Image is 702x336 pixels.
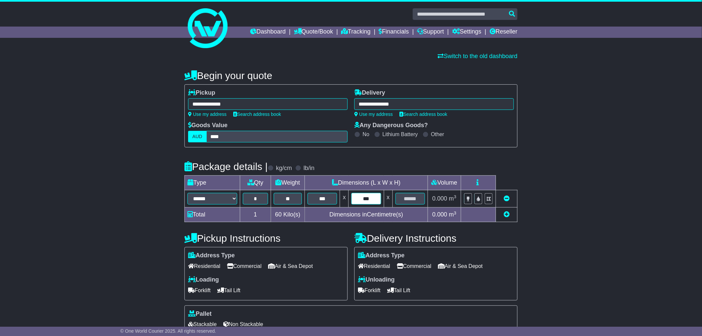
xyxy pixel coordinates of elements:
label: Delivery [354,89,385,97]
span: Tail Lift [387,285,410,295]
td: x [340,190,349,208]
td: Dimensions (L x W x H) [305,176,428,190]
a: Switch to the old dashboard [438,53,518,59]
h4: Pickup Instructions [184,233,348,244]
span: m [449,211,456,218]
sup: 3 [454,194,456,199]
label: No [363,131,369,137]
a: Use my address [354,112,393,117]
td: Weight [271,176,305,190]
a: Search address book [233,112,281,117]
h4: Begin your quote [184,70,518,81]
td: Kilo(s) [271,208,305,222]
td: Total [185,208,240,222]
a: Settings [452,27,481,38]
sup: 3 [454,210,456,215]
label: Goods Value [188,122,228,129]
label: Lithium Battery [383,131,418,137]
span: © One World Courier 2025. All rights reserved. [120,328,216,334]
label: AUD [188,131,207,142]
span: m [449,195,456,202]
label: Any Dangerous Goods? [354,122,428,129]
span: 0.000 [432,195,447,202]
span: Non Stackable [223,319,263,329]
a: Quote/Book [294,27,333,38]
span: Tail Lift [217,285,241,295]
h4: Package details | [184,161,268,172]
span: 60 [275,211,282,218]
span: Stackable [188,319,217,329]
label: Pallet [188,310,212,318]
td: Type [185,176,240,190]
label: Pickup [188,89,215,97]
label: lb/in [304,165,315,172]
a: Financials [379,27,409,38]
a: Reseller [490,27,518,38]
td: 1 [240,208,271,222]
a: Add new item [504,211,510,218]
span: Commercial [397,261,431,271]
h4: Delivery Instructions [354,233,518,244]
td: Volume [428,176,461,190]
span: Commercial [227,261,261,271]
span: Forklift [358,285,381,295]
span: Air & Sea Depot [438,261,483,271]
a: Support [417,27,444,38]
label: Unloading [358,276,395,284]
td: Dimensions in Centimetre(s) [305,208,428,222]
a: Tracking [341,27,371,38]
span: Air & Sea Depot [268,261,313,271]
a: Dashboard [250,27,286,38]
span: 0.000 [432,211,447,218]
span: Residential [188,261,220,271]
a: Remove this item [504,195,510,202]
span: Forklift [188,285,211,295]
label: kg/cm [276,165,292,172]
label: Other [431,131,444,137]
label: Address Type [188,252,235,259]
label: Loading [188,276,219,284]
td: Qty [240,176,271,190]
span: Residential [358,261,390,271]
a: Use my address [188,112,227,117]
a: Search address book [399,112,447,117]
td: x [384,190,392,208]
label: Address Type [358,252,405,259]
